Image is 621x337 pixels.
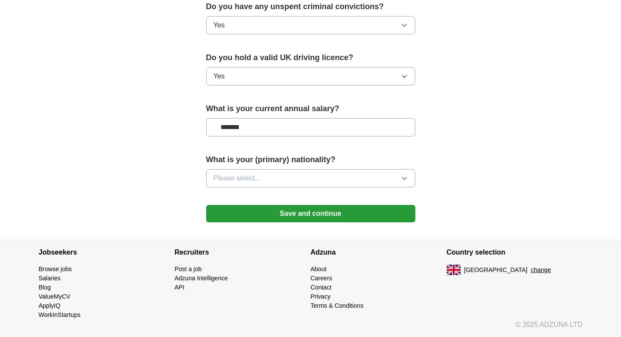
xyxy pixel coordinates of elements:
[311,275,333,282] a: Careers
[464,266,528,275] span: [GEOGRAPHIC_DATA]
[206,52,415,64] label: Do you hold a valid UK driving licence?
[206,1,415,13] label: Do you have any unspent criminal convictions?
[39,275,61,282] a: Salaries
[214,173,261,184] span: Please select...
[214,20,225,31] span: Yes
[311,302,363,309] a: Terms & Conditions
[39,302,61,309] a: ApplyIQ
[39,266,72,272] a: Browse jobs
[447,240,583,265] h4: Country selection
[206,154,415,166] label: What is your (primary) nationality?
[206,67,415,85] button: Yes
[175,284,185,291] a: API
[39,284,51,291] a: Blog
[206,169,415,187] button: Please select...
[447,265,461,275] img: UK flag
[311,266,327,272] a: About
[311,284,332,291] a: Contact
[206,103,415,115] label: What is your current annual salary?
[206,205,415,222] button: Save and continue
[39,293,71,300] a: ValueMyCV
[32,320,590,337] div: © 2025 ADZUNA LTD
[206,16,415,34] button: Yes
[214,71,225,82] span: Yes
[175,266,202,272] a: Post a job
[311,293,331,300] a: Privacy
[531,266,551,275] button: change
[39,311,81,318] a: WorkInStartups
[175,275,228,282] a: Adzuna Intelligence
